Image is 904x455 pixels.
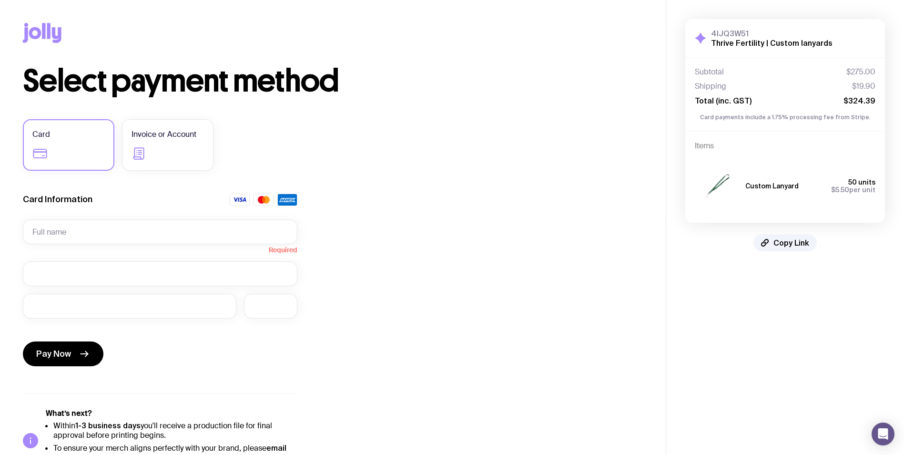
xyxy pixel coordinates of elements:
[23,66,643,96] h1: Select payment method
[711,29,833,38] h3: 4IJQ3W51
[23,244,297,254] span: Required
[132,129,196,140] span: Invoice or Account
[254,301,288,310] iframe: Secure CVC input frame
[848,178,875,186] span: 50 units
[753,234,817,251] button: Copy Link
[695,113,875,122] p: Card payments include a 1.75% processing fee from Stripe.
[695,141,875,151] h4: Items
[23,194,92,205] label: Card Information
[695,96,752,105] span: Total (inc. GST)
[773,238,809,248] span: Copy Link
[695,82,726,91] span: Shipping
[32,269,288,278] iframe: Secure card number input frame
[745,182,799,190] h3: Custom Lanyard
[53,421,297,440] li: Within you'll receive a production file for final approval before printing begins.
[711,38,833,48] h2: Thrive Fertility | Custom lanyards
[852,82,875,91] span: $19.90
[23,341,103,366] button: Pay Now
[695,67,724,77] span: Subtotal
[831,186,875,194] span: per unit
[36,348,71,360] span: Pay Now
[75,421,141,430] strong: 1-3 business days
[872,423,894,445] div: Open Intercom Messenger
[46,409,297,418] h5: What’s next?
[831,186,849,194] span: $5.50
[23,219,297,244] input: Full name
[32,129,50,140] span: Card
[846,67,875,77] span: $275.00
[843,96,875,105] span: $324.39
[32,301,227,310] iframe: Secure expiration date input frame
